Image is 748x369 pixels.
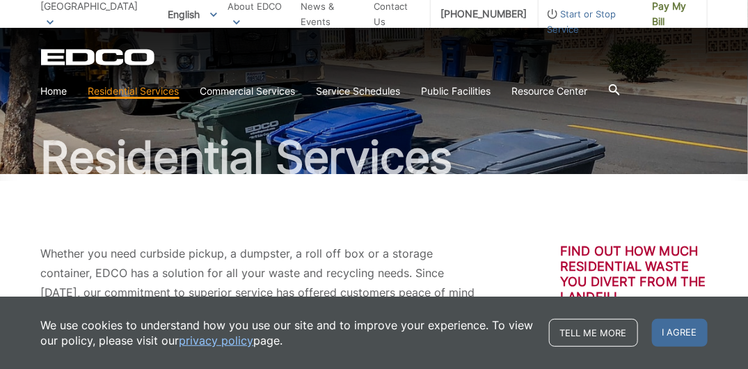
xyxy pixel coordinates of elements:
[561,244,708,305] h3: Find out how much residential waste you divert from the landfill
[200,84,296,99] a: Commercial Services
[652,319,708,347] span: I agree
[41,84,67,99] a: Home
[41,135,708,180] h1: Residential Services
[41,49,157,65] a: EDCD logo. Return to the homepage.
[157,3,228,26] span: English
[317,84,401,99] a: Service Schedules
[180,333,254,348] a: privacy policy
[41,317,535,348] p: We use cookies to understand how you use our site and to improve your experience. To view our pol...
[512,84,588,99] a: Resource Center
[88,84,180,99] a: Residential Services
[422,84,491,99] a: Public Facilities
[549,319,638,347] a: Tell me more
[41,244,477,322] p: Whether you need curbside pickup, a dumpster, a roll off box or a storage container, EDCO has a s...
